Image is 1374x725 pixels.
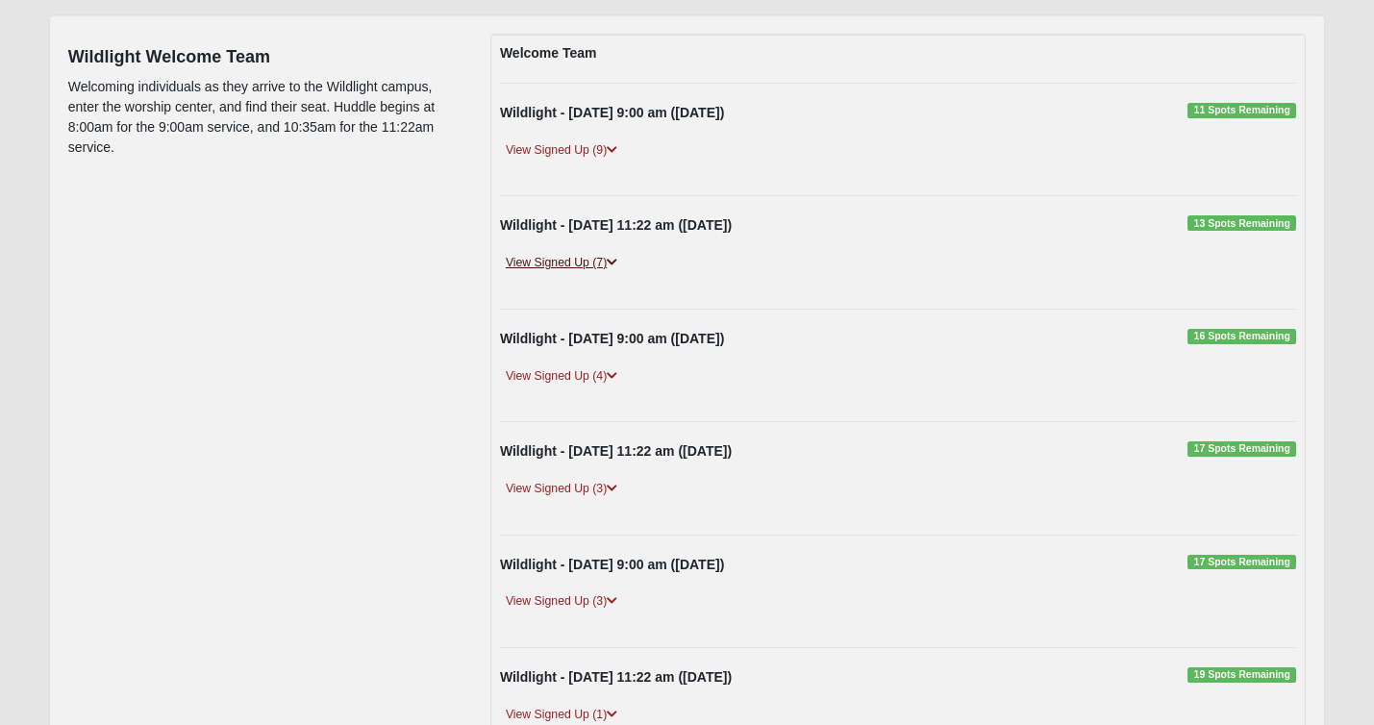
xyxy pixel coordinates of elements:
a: View Signed Up (1) [500,705,623,725]
strong: Wildlight - [DATE] 9:00 am ([DATE]) [500,331,724,346]
span: 13 Spots Remaining [1187,215,1296,231]
strong: Wildlight - [DATE] 9:00 am ([DATE]) [500,105,724,120]
span: 17 Spots Remaining [1187,441,1296,457]
a: View Signed Up (3) [500,591,623,612]
span: 19 Spots Remaining [1187,667,1296,683]
strong: Wildlight - [DATE] 11:22 am ([DATE]) [500,669,732,685]
span: 16 Spots Remaining [1187,329,1296,344]
h4: Wildlight Welcome Team [68,47,462,68]
strong: Wildlight - [DATE] 11:22 am ([DATE]) [500,443,732,459]
strong: Wildlight - [DATE] 9:00 am ([DATE]) [500,557,724,572]
a: View Signed Up (7) [500,253,623,273]
a: View Signed Up (9) [500,140,623,161]
a: View Signed Up (4) [500,366,623,387]
strong: Wildlight - [DATE] 11:22 am ([DATE]) [500,217,732,233]
span: 11 Spots Remaining [1187,103,1296,118]
strong: Welcome Team [500,45,597,61]
p: Welcoming individuals as they arrive to the Wildlight campus, enter the worship center, and find ... [68,77,462,158]
a: View Signed Up (3) [500,479,623,499]
span: 17 Spots Remaining [1187,555,1296,570]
